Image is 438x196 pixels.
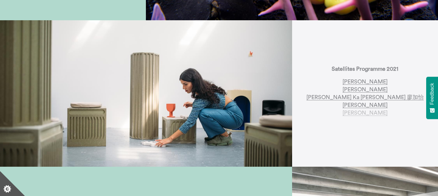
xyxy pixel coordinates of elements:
a: [PERSON_NAME] Ka [PERSON_NAME] 廖加怡 [306,94,424,100]
a: [PERSON_NAME] [342,87,388,93]
button: Feedback - Show survey [426,77,438,119]
strong: Satellites Programme 2021 [332,66,398,72]
a: [PERSON_NAME] [342,110,388,116]
a: [PERSON_NAME] [342,102,388,108]
a: [PERSON_NAME] [342,79,388,85]
span: Feedback [429,83,435,105]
